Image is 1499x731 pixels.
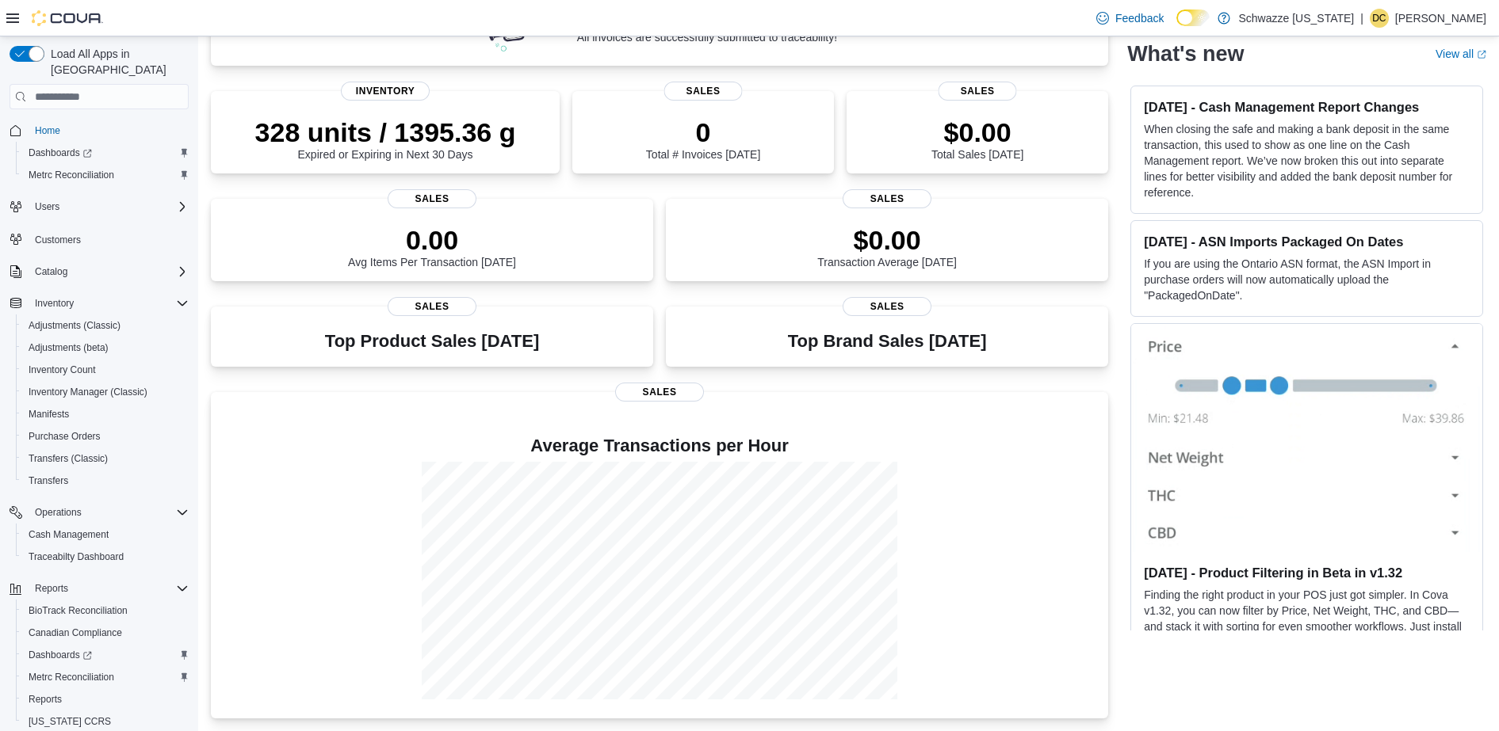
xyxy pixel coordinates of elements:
[22,166,120,185] a: Metrc Reconciliation
[35,582,68,595] span: Reports
[22,338,115,357] a: Adjustments (beta)
[16,688,195,710] button: Reports
[29,319,120,332] span: Adjustments (Classic)
[29,197,66,216] button: Users
[3,227,195,250] button: Customers
[817,224,957,268] div: Transaction Average [DATE]
[29,294,80,313] button: Inventory
[22,427,107,446] a: Purchase Orders
[16,546,195,568] button: Traceabilty Dashboard
[22,668,189,687] span: Metrc Reconciliation
[22,601,134,620] a: BioTrack Reconciliation
[3,119,195,142] button: Home
[22,316,127,335] a: Adjustments (Classic)
[1144,587,1470,666] p: Finding the right product in your POS just got simpler. In Cova v1.32, you can now filter by Pric...
[29,262,189,281] span: Catalog
[29,229,189,249] span: Customers
[16,337,195,359] button: Adjustments (beta)
[22,360,189,379] span: Inventory Count
[1127,41,1244,67] h2: What's new
[22,143,98,162] a: Dashboards
[29,364,96,376] span: Inventory Count
[35,234,81,246] span: Customers
[22,690,68,709] a: Reports
[22,471,189,490] span: Transfers
[939,82,1017,101] span: Sales
[29,671,114,683] span: Metrc Reconciliation
[16,164,195,186] button: Metrc Reconciliation
[22,166,189,185] span: Metrc Reconciliation
[255,116,516,161] div: Expired or Expiring in Next 30 Days
[29,503,189,522] span: Operations
[931,116,1023,148] p: $0.00
[22,623,189,642] span: Canadian Compliance
[1144,234,1470,249] h3: [DATE] - ASN Imports Packaged On Dates
[22,601,189,620] span: BioTrack Reconciliation
[817,224,957,256] p: $0.00
[35,265,67,278] span: Catalog
[1144,121,1470,200] p: When closing the safe and making a bank deposit in the same transaction, this used to show as one...
[843,189,931,208] span: Sales
[788,332,987,351] h3: Top Brand Sales [DATE]
[29,294,189,313] span: Inventory
[29,715,111,728] span: [US_STATE] CCRS
[16,600,195,622] button: BioTrack Reconciliation
[29,341,109,354] span: Adjustments (beta)
[16,447,195,470] button: Transfers (Classic)
[1144,256,1470,303] p: If you are using the Ontario ASN format, the ASN Import in purchase orders will now automatically...
[224,436,1096,455] h4: Average Transactions per Hour
[1115,10,1164,26] span: Feedback
[16,142,195,164] a: Dashboards
[388,297,476,316] span: Sales
[22,405,189,424] span: Manifests
[1436,48,1486,60] a: View allExternal link
[35,297,74,310] span: Inventory
[664,82,743,101] span: Sales
[22,547,189,566] span: Traceabilty Dashboard
[931,116,1023,161] div: Total Sales [DATE]
[1372,9,1386,28] span: Dc
[646,116,760,148] p: 0
[22,525,189,544] span: Cash Management
[22,690,189,709] span: Reports
[22,383,189,402] span: Inventory Manager (Classic)
[29,579,189,598] span: Reports
[29,452,108,465] span: Transfers (Classic)
[3,196,195,218] button: Users
[22,645,98,664] a: Dashboards
[1370,9,1389,28] div: Daniel castillo
[29,120,189,140] span: Home
[29,550,124,563] span: Traceabilty Dashboard
[843,297,931,316] span: Sales
[22,623,128,642] a: Canadian Compliance
[1144,99,1470,115] h3: [DATE] - Cash Management Report Changes
[3,501,195,524] button: Operations
[1395,9,1486,28] p: [PERSON_NAME]
[29,386,147,398] span: Inventory Manager (Classic)
[29,604,128,617] span: BioTrack Reconciliation
[16,622,195,644] button: Canadian Compliance
[16,470,195,492] button: Transfers
[22,645,189,664] span: Dashboards
[29,649,92,661] span: Dashboards
[35,124,60,137] span: Home
[22,449,114,468] a: Transfers (Classic)
[16,314,195,337] button: Adjustments (Classic)
[22,668,120,687] a: Metrc Reconciliation
[22,547,130,566] a: Traceabilty Dashboard
[29,121,67,140] a: Home
[29,503,88,522] button: Operations
[3,292,195,314] button: Inventory
[255,116,516,148] p: 328 units / 1395.36 g
[1477,50,1486,59] svg: External link
[1176,10,1210,26] input: Dark Mode
[16,644,195,666] a: Dashboards
[348,224,516,268] div: Avg Items Per Transaction [DATE]
[22,360,102,379] a: Inventory Count
[22,712,117,731] a: [US_STATE] CCRS
[16,381,195,403] button: Inventory Manager (Classic)
[22,143,189,162] span: Dashboards
[22,316,189,335] span: Adjustments (Classic)
[1360,9,1363,28] p: |
[29,197,189,216] span: Users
